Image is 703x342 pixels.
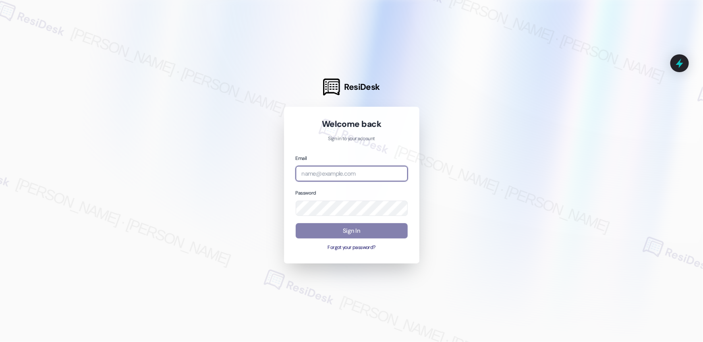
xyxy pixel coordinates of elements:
button: Forgot your password? [296,244,408,251]
img: ResiDesk Logo [323,79,340,95]
label: Email [296,155,307,162]
label: Password [296,190,316,196]
p: Sign in to your account [296,135,408,143]
span: ResiDesk [344,81,380,93]
input: name@example.com [296,166,408,182]
h1: Welcome back [296,118,408,130]
button: Sign In [296,223,408,239]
